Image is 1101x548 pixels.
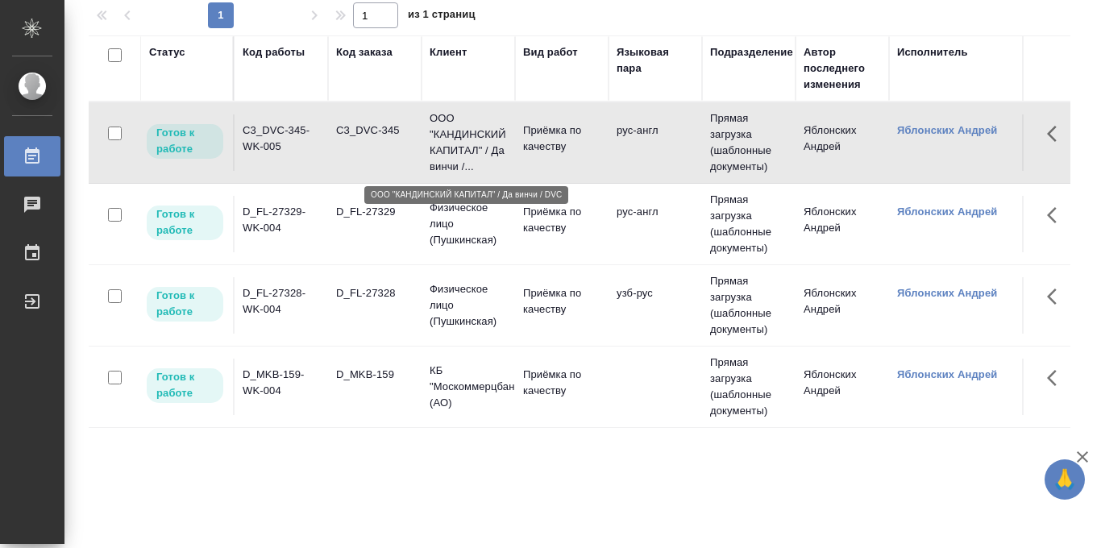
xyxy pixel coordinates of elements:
[897,124,997,136] a: Яблонских Андрей
[235,277,328,334] td: D_FL-27328-WK-004
[523,367,600,399] p: Приёмка по качеству
[609,196,702,252] td: рус-англ
[145,285,225,323] div: Исполнитель может приступить к работе
[430,281,507,330] p: Физическое лицо (Пушкинская)
[609,114,702,171] td: рус-англ
[609,277,702,334] td: узб-рус
[149,44,185,60] div: Статус
[156,369,214,401] p: Готов к работе
[523,44,578,60] div: Вид работ
[1045,459,1085,500] button: 🙏
[235,196,328,252] td: D_FL-27329-WK-004
[523,122,600,155] p: Приёмка по качеству
[1037,196,1076,235] button: Здесь прячутся важные кнопки
[156,125,214,157] p: Готов к работе
[1037,114,1076,153] button: Здесь прячутся важные кнопки
[336,204,413,220] div: D_FL-27329
[897,44,968,60] div: Исполнитель
[702,102,796,183] td: Прямая загрузка (шаблонные документы)
[336,367,413,383] div: D_MKB-159
[430,110,507,175] p: ООО "КАНДИНСКИЙ КАПИТАЛ" / Да винчи /...
[336,44,393,60] div: Код заказа
[523,285,600,318] p: Приёмка по качеству
[336,285,413,301] div: D_FL-27328
[710,44,793,60] div: Подразделение
[1037,359,1076,397] button: Здесь прячутся важные кнопки
[145,367,225,405] div: Исполнитель может приступить к работе
[408,5,476,28] span: из 1 страниц
[702,347,796,427] td: Прямая загрузка (шаблонные документы)
[430,363,507,411] p: КБ "Москоммерцбанк" (АО)
[235,359,328,415] td: D_MKB-159-WK-004
[796,277,889,334] td: Яблонских Андрей
[523,204,600,236] p: Приёмка по качеству
[243,44,305,60] div: Код работы
[702,265,796,346] td: Прямая загрузка (шаблонные документы)
[156,206,214,239] p: Готов к работе
[235,114,328,171] td: C3_DVC-345-WK-005
[617,44,694,77] div: Языковая пара
[897,368,997,380] a: Яблонских Андрей
[1037,277,1076,316] button: Здесь прячутся важные кнопки
[156,288,214,320] p: Готов к работе
[1051,463,1078,496] span: 🙏
[796,359,889,415] td: Яблонских Андрей
[796,196,889,252] td: Яблонских Андрей
[430,200,507,248] p: Физическое лицо (Пушкинская)
[897,205,997,218] a: Яблонских Андрей
[145,122,225,160] div: Исполнитель может приступить к работе
[796,114,889,171] td: Яблонских Андрей
[702,184,796,264] td: Прямая загрузка (шаблонные документы)
[430,44,467,60] div: Клиент
[336,122,413,139] div: C3_DVC-345
[897,287,997,299] a: Яблонских Андрей
[145,204,225,242] div: Исполнитель может приступить к работе
[804,44,881,93] div: Автор последнего изменения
